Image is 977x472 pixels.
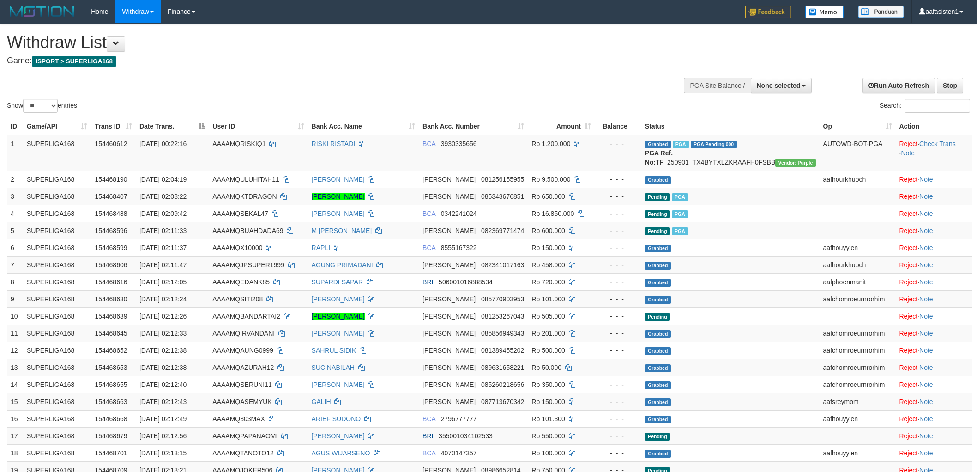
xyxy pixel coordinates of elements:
[899,381,918,388] a: Reject
[899,210,918,217] a: Reject
[645,262,671,270] span: Grabbed
[820,393,896,410] td: aafsreymom
[441,244,477,251] span: Copy 8555167322 to clipboard
[312,398,331,405] a: GALIH
[645,279,671,287] span: Grabbed
[23,307,91,325] td: SUPERLIGA168
[820,325,896,342] td: aafchomroeurnrorhim
[312,330,365,337] a: [PERSON_NAME]
[95,347,127,354] span: 154468652
[139,295,187,303] span: [DATE] 02:12:24
[896,427,973,444] td: ·
[820,135,896,171] td: AUTOWD-BOT-PGA
[531,210,574,217] span: Rp 16.850.000
[95,176,127,183] span: 154468190
[896,342,973,359] td: ·
[7,376,23,393] td: 14
[598,192,638,201] div: - - -
[95,449,127,457] span: 154468701
[672,227,688,235] span: Marked by aafheankoy
[212,193,277,200] span: AAAAMQKTDRAGON
[919,261,933,269] a: Note
[481,227,524,234] span: Copy 082369771474 to clipboard
[212,244,262,251] span: AAAAMQX10000
[7,359,23,376] td: 13
[7,5,77,18] img: MOTION_logo.png
[645,245,671,252] span: Grabbed
[919,415,933,423] a: Note
[139,244,187,251] span: [DATE] 02:11:37
[896,171,973,188] td: ·
[212,210,268,217] span: AAAAMQSEKAL47
[645,398,671,406] span: Grabbed
[896,118,973,135] th: Action
[23,290,91,307] td: SUPERLIGA168
[95,210,127,217] span: 154468488
[23,135,91,171] td: SUPERLIGA168
[7,118,23,135] th: ID
[136,118,209,135] th: Date Trans.: activate to sort column descending
[481,398,524,405] span: Copy 087713670342 to clipboard
[212,398,271,405] span: AAAAMQASEMYUK
[896,205,973,222] td: ·
[531,193,565,200] span: Rp 650.000
[896,325,973,342] td: ·
[598,329,638,338] div: - - -
[919,176,933,183] a: Note
[95,140,127,147] span: 154460612
[899,432,918,440] a: Reject
[212,295,263,303] span: AAAAMQSITI208
[419,118,528,135] th: Bank Acc. Number: activate to sort column ascending
[598,226,638,235] div: - - -
[805,6,844,18] img: Button%20Memo.svg
[23,99,58,113] select: Showentries
[531,398,565,405] span: Rp 150.000
[896,135,973,171] td: · ·
[896,393,973,410] td: ·
[312,244,330,251] a: RAPLI
[7,256,23,273] td: 7
[23,342,91,359] td: SUPERLIGA168
[23,376,91,393] td: SUPERLIGA168
[672,210,688,218] span: Marked by aafnonsreyleab
[481,347,524,354] span: Copy 081389455202 to clipboard
[139,381,187,388] span: [DATE] 02:12:40
[531,415,565,423] span: Rp 101.300
[598,260,638,270] div: - - -
[645,176,671,184] span: Grabbed
[896,290,973,307] td: ·
[531,432,565,440] span: Rp 550.000
[820,273,896,290] td: aafphoenmanit
[598,431,638,441] div: - - -
[919,347,933,354] a: Note
[212,415,265,423] span: AAAAMQ303MAX
[23,205,91,222] td: SUPERLIGA168
[212,261,284,269] span: AAAAMQJPSUPER1999
[139,347,187,354] span: [DATE] 02:12:38
[32,56,116,67] span: ISPORT > SUPERLIGA168
[139,210,187,217] span: [DATE] 02:09:42
[95,278,127,286] span: 154468616
[23,239,91,256] td: SUPERLIGA168
[139,432,187,440] span: [DATE] 02:12:56
[645,227,670,235] span: Pending
[862,78,935,93] a: Run Auto-Refresh
[95,295,127,303] span: 154468630
[422,244,435,251] span: BCA
[880,99,970,113] label: Search:
[7,307,23,325] td: 10
[673,141,689,148] span: Marked by aafnonsreyleab
[531,176,570,183] span: Rp 9.500.000
[422,330,476,337] span: [PERSON_NAME]
[899,261,918,269] a: Reject
[312,193,365,200] a: [PERSON_NAME]
[531,227,565,234] span: Rp 600.000
[775,159,815,167] span: Vendor URL: https://trx4.1velocity.biz
[308,118,419,135] th: Bank Acc. Name: activate to sort column ascending
[645,149,673,166] b: PGA Ref. No:
[645,296,671,304] span: Grabbed
[95,313,127,320] span: 154468639
[820,342,896,359] td: aafchomroeurnrorhim
[896,188,973,205] td: ·
[312,449,370,457] a: AGUS WIJARSENO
